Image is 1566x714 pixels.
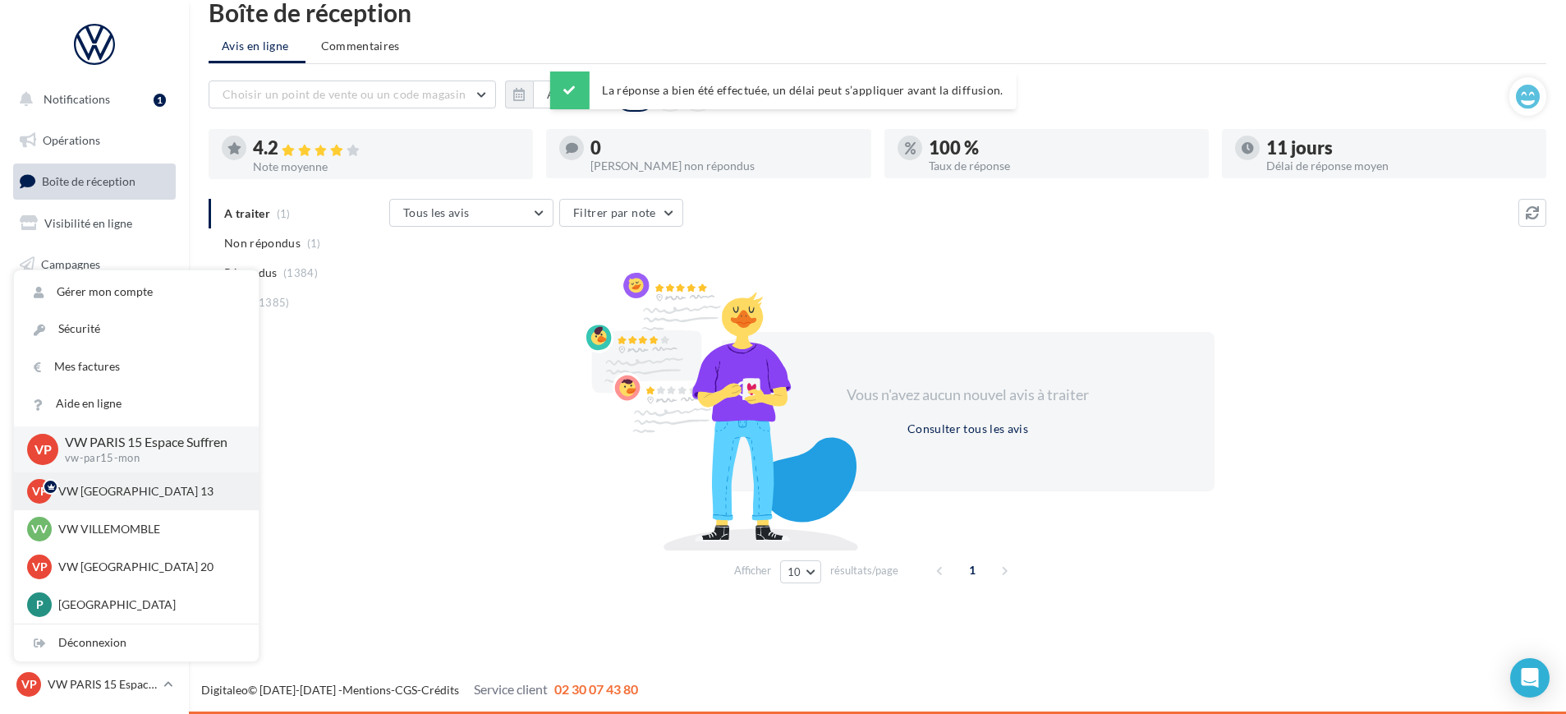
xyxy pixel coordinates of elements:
[58,597,239,613] p: [GEOGRAPHIC_DATA]
[959,557,985,583] span: 1
[734,563,771,578] span: Afficher
[788,565,801,578] span: 10
[505,81,604,108] button: Au total
[14,385,259,422] a: Aide en ligne
[10,329,179,363] a: Médiathèque
[58,559,239,575] p: VW [GEOGRAPHIC_DATA] 20
[830,563,898,578] span: résultats/page
[41,256,100,270] span: Campagnes
[827,385,1109,406] div: Vous n'avez aucun nouvel avis à traiter
[255,296,290,309] span: (1385)
[559,199,683,227] button: Filtrer par note
[10,465,179,514] a: Campagnes DataOnDemand
[224,265,278,281] span: Répondus
[32,559,48,575] span: VP
[403,205,470,219] span: Tous les avis
[10,123,179,158] a: Opérations
[307,237,321,250] span: (1)
[421,683,459,697] a: Crédits
[1266,160,1533,172] div: Délai de réponse moyen
[14,348,259,385] a: Mes factures
[43,133,100,147] span: Opérations
[389,199,553,227] button: Tous les avis
[10,410,179,458] a: PLV et print personnalisable
[342,683,391,697] a: Mentions
[13,669,176,700] a: VP VW PARIS 15 Espace Suffren
[283,266,318,279] span: (1384)
[780,560,822,583] button: 10
[32,483,48,500] span: VP
[10,288,179,322] a: Contacts
[48,676,157,693] p: VW PARIS 15 Espace Suffren
[253,139,520,158] div: 4.2
[36,597,44,613] span: P
[533,81,604,108] button: Au total
[58,483,239,500] p: VW [GEOGRAPHIC_DATA] 13
[42,174,135,188] span: Boîte de réception
[1266,139,1533,157] div: 11 jours
[65,433,232,452] p: VW PARIS 15 Espace Suffren
[44,216,132,230] span: Visibilité en ligne
[31,521,48,537] span: VV
[14,274,259,311] a: Gérer mon compte
[34,440,52,458] span: VP
[44,92,110,106] span: Notifications
[209,81,496,108] button: Choisir un point de vente ou un code magasin
[554,681,638,697] span: 02 30 07 43 80
[14,311,259,348] a: Sécurité
[549,71,1016,109] div: La réponse a bien été effectuée, un délai peut s’appliquer avant la diffusion.
[21,676,37,693] span: VP
[14,624,259,661] div: Déconnexion
[10,247,179,282] a: Campagnes
[154,94,166,107] div: 1
[1510,658,1550,698] div: Open Intercom Messenger
[901,419,1035,439] button: Consulter tous les avis
[929,160,1196,172] div: Taux de réponse
[10,370,179,404] a: Calendrier
[321,38,400,54] span: Commentaires
[224,235,301,251] span: Non répondus
[201,683,248,697] a: Digitaleo
[10,164,179,199] a: Boîte de réception
[223,87,466,101] span: Choisir un point de vente ou un code magasin
[201,683,638,697] span: © [DATE]-[DATE] - - -
[474,681,548,697] span: Service client
[395,683,417,697] a: CGS
[590,139,857,157] div: 0
[929,139,1196,157] div: 100 %
[590,160,857,172] div: [PERSON_NAME] non répondus
[58,521,239,537] p: VW VILLEMOMBLE
[253,161,520,173] div: Note moyenne
[65,451,232,466] p: vw-par15-mon
[10,206,179,241] a: Visibilité en ligne
[10,82,172,117] button: Notifications 1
